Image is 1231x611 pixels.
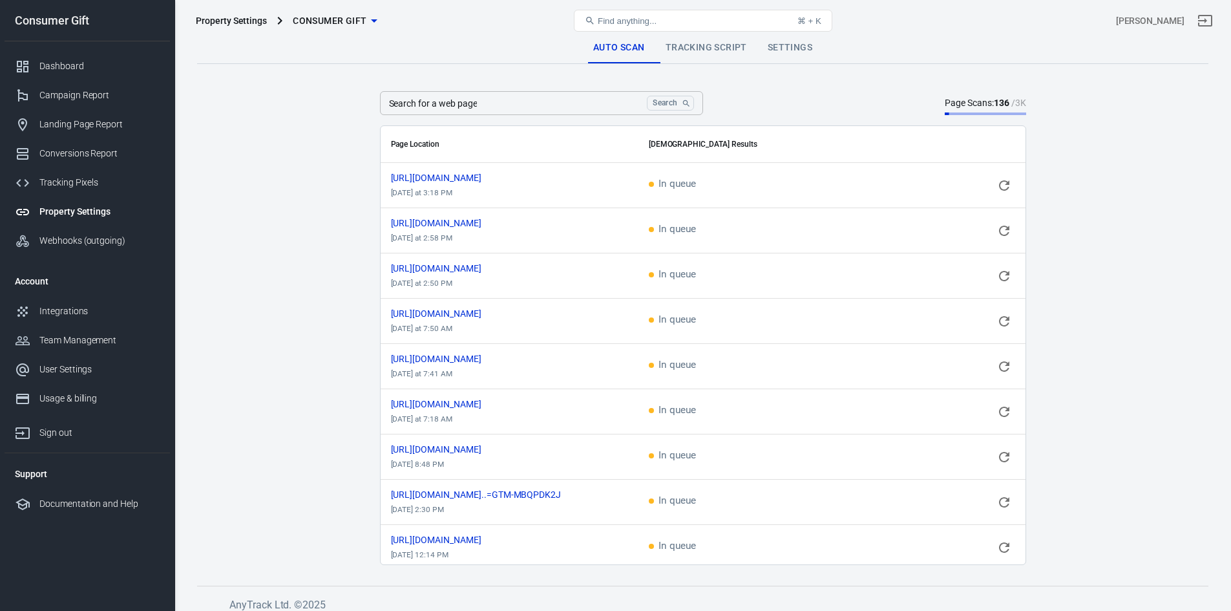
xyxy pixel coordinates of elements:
span: Find anything... [598,16,657,26]
div: Property Settings [196,14,267,27]
span: https://consumer.gift/coolest-gifts [391,173,505,182]
span: In queue [649,270,696,281]
span: In queue [649,360,696,372]
span: In queue [649,224,696,236]
li: Account [5,266,170,297]
a: Usage & billing [5,384,170,413]
span: https://consumer.gift/top-gadget-gifts [391,535,505,544]
div: Sign out [39,426,160,440]
a: Property Settings [5,197,170,226]
th: Page Location [381,126,638,163]
span: https://consumer.gift/ [391,400,505,409]
div: ⌘ + K [797,16,821,26]
time: 2025-10-10T14:58:14+08:00 [391,233,452,242]
a: Auto Scan [583,32,655,63]
a: User Settings [5,355,170,384]
div: User Settings [39,363,160,376]
a: Conversions Report [5,139,170,168]
span: 3K [1015,98,1026,108]
span: https://www.consumer.gift/ [391,264,505,273]
div: Webhooks (outgoing) [39,234,160,248]
span: In queue [649,451,696,462]
time: 2025-10-08T12:14:44+08:00 [391,550,448,559]
a: Tracking Script [655,32,757,63]
span: In queue [649,179,696,191]
span: Consumer Gift [293,13,366,29]
a: Dashboard [5,52,170,81]
a: Integrations [5,297,170,326]
a: Webhooks (outgoing) [5,226,170,255]
span: In queue [649,541,696,553]
div: Dashboard [39,59,160,73]
div: Usage & billing [39,392,160,405]
input: https://example.com/categories/top-brands [380,91,642,115]
time: 2025-10-10T15:18:05+08:00 [391,188,452,197]
div: Page Scans: [945,96,1026,110]
button: Search [647,96,693,111]
span: https://consumer.gift/the-health-standard [391,309,505,318]
a: Settings [757,32,823,63]
a: Tracking Pixels [5,168,170,197]
div: Conversions Report [39,147,160,160]
div: Account id: juSFbWAb [1116,14,1184,28]
time: 2025-10-09T20:48:21+08:00 [391,460,444,469]
time: 2025-10-08T14:30:37+08:00 [391,505,444,514]
div: Documentation and Help [39,497,160,511]
div: Property Settings [39,205,160,219]
time: 2025-10-10T14:50:01+08:00 [391,279,452,288]
time: 2025-10-10T07:50:45+08:00 [391,324,452,333]
a: Team Management [5,326,170,355]
a: Sign out [1190,5,1221,36]
th: [DEMOGRAPHIC_DATA] Results [638,126,1026,163]
div: Landing Page Report [39,118,160,131]
span: https://consumer.gift/cool-gifts [391,354,505,363]
strong: 136 [994,98,1009,108]
iframe: Intercom live chat [1187,548,1218,579]
div: Integrations [39,305,160,318]
a: Sign out [5,413,170,447]
span: In queue [649,315,696,327]
div: Consumer Gift [5,15,170,27]
time: 2025-10-10T07:41:47+08:00 [391,369,452,378]
div: Team Management [39,334,160,347]
span: In queue [649,405,696,417]
a: Landing Page Report [5,110,170,139]
div: Tracking Pixels [39,176,160,189]
button: Consumer Gift [288,9,382,33]
span: / [1011,98,1026,108]
div: scrollable content [381,126,1026,564]
span: In queue [649,496,696,508]
span: https://consumer.gift/coolest-gifts-of-this-2025 [391,445,505,454]
span: https://consumer.gift/coolest-gadget-gifts [391,219,505,228]
a: Campaign Report [5,81,170,110]
li: Support [5,458,170,489]
time: 2025-10-10T07:18:47+08:00 [391,414,452,423]
div: Campaign Report [39,89,160,102]
button: Find anything...⌘ + K [574,10,832,32]
span: https://gtm-msr.appspot.com/render?id=GTM-MBQPDK2J [391,490,585,499]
